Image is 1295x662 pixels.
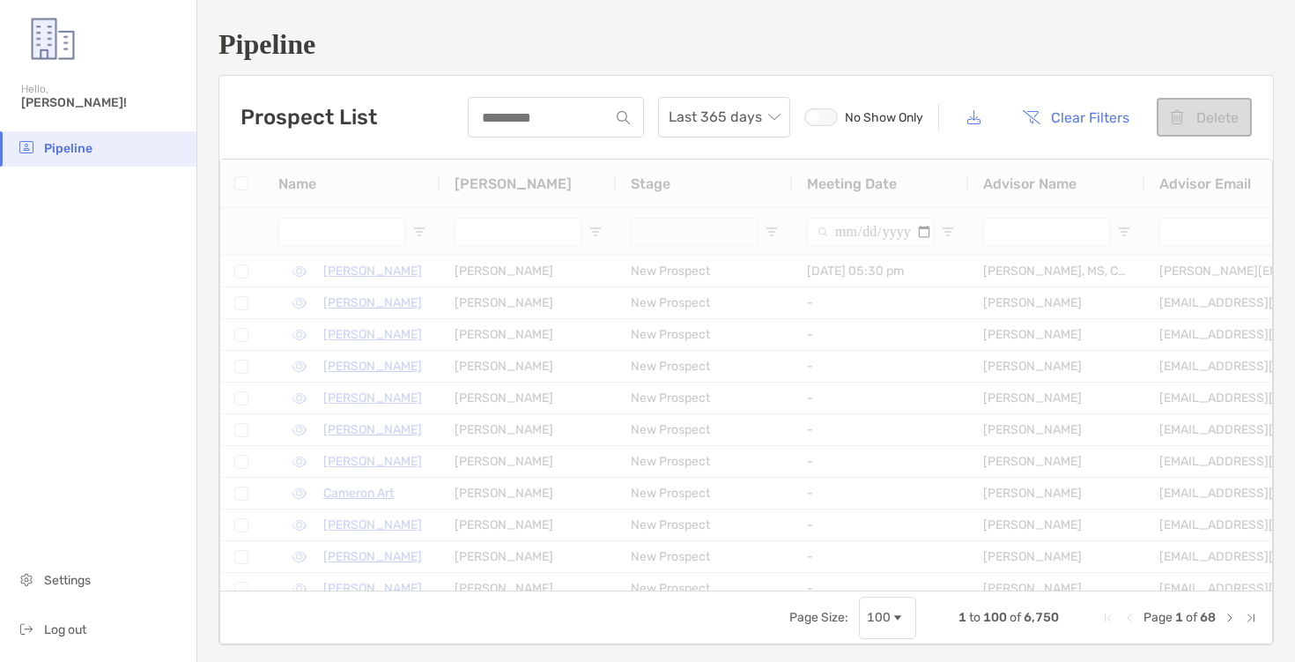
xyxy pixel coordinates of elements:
[983,610,1007,625] span: 100
[859,597,916,639] div: Page Size
[1186,610,1197,625] span: of
[1143,610,1173,625] span: Page
[16,137,37,158] img: pipeline icon
[1122,611,1136,625] div: Previous Page
[16,569,37,590] img: settings icon
[240,105,377,130] h3: Prospect List
[21,95,186,110] span: [PERSON_NAME]!
[617,111,630,124] img: input icon
[867,610,891,625] div: 100
[16,618,37,639] img: logout icon
[969,610,980,625] span: to
[804,108,924,126] label: No Show Only
[21,7,85,71] img: Zoe Logo
[1010,610,1021,625] span: of
[44,622,86,637] span: Log out
[1009,98,1143,137] button: Clear Filters
[789,610,848,625] div: Page Size:
[218,28,1274,61] h1: Pipeline
[1024,610,1059,625] span: 6,750
[44,141,92,156] span: Pipeline
[1244,611,1258,625] div: Last Page
[1223,611,1237,625] div: Next Page
[669,98,780,137] span: Last 365 days
[44,573,91,588] span: Settings
[1200,610,1216,625] span: 68
[1175,610,1183,625] span: 1
[1101,611,1115,625] div: First Page
[958,610,966,625] span: 1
